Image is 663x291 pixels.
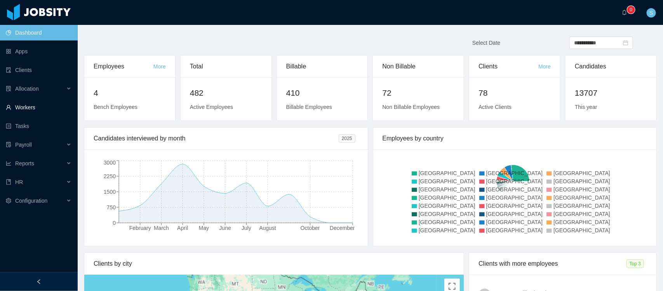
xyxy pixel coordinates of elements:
[259,225,276,231] tspan: August
[6,25,71,40] a: icon: pie-chartDashboard
[94,87,166,99] h2: 4
[6,44,71,59] a: icon: appstoreApps
[190,87,262,99] h2: 482
[627,6,635,14] sup: 0
[623,40,628,46] i: icon: calendar
[382,104,440,110] span: Non Billable Employees
[6,118,71,134] a: icon: profileTasks
[382,56,454,77] div: Non Billable
[286,87,358,99] h2: 410
[6,62,71,78] a: icon: auditClients
[479,56,538,77] div: Clients
[479,87,551,99] h2: 78
[479,104,512,110] span: Active Clients
[301,225,320,231] tspan: October
[129,225,151,231] tspan: February
[553,203,610,209] span: [GEOGRAPHIC_DATA]
[94,253,454,275] div: Clients by city
[575,56,647,77] div: Candidates
[419,170,475,176] span: [GEOGRAPHIC_DATA]
[6,100,71,115] a: icon: userWorkers
[553,211,610,217] span: [GEOGRAPHIC_DATA]
[330,225,355,231] tspan: December
[219,225,231,231] tspan: June
[104,160,116,166] tspan: 3000
[553,186,610,193] span: [GEOGRAPHIC_DATA]
[486,211,543,217] span: [GEOGRAPHIC_DATA]
[553,227,610,233] span: [GEOGRAPHIC_DATA]
[479,253,626,275] div: Clients with more employees
[419,195,475,201] span: [GEOGRAPHIC_DATA]
[382,87,454,99] h2: 72
[94,56,153,77] div: Employees
[486,227,543,233] span: [GEOGRAPHIC_DATA]
[486,203,543,209] span: [GEOGRAPHIC_DATA]
[94,104,137,110] span: Bench Employees
[6,179,11,185] i: icon: book
[626,259,644,268] span: Top 3
[622,10,627,15] i: icon: bell
[553,219,610,225] span: [GEOGRAPHIC_DATA]
[286,104,332,110] span: Billable Employees
[15,86,39,92] span: Allocation
[153,63,166,70] a: More
[419,211,475,217] span: [GEOGRAPHIC_DATA]
[199,225,209,231] tspan: May
[15,198,47,204] span: Configuration
[154,225,169,231] tspan: March
[486,195,543,201] span: [GEOGRAPHIC_DATA]
[15,142,32,148] span: Payroll
[419,219,475,225] span: [GEOGRAPHIC_DATA]
[177,225,188,231] tspan: April
[190,104,233,110] span: Active Employees
[553,170,610,176] span: [GEOGRAPHIC_DATA]
[649,8,653,18] span: S
[472,40,500,46] span: Select Date
[419,227,475,233] span: [GEOGRAPHIC_DATA]
[6,142,11,147] i: icon: file-protect
[286,56,358,77] div: Billable
[6,86,11,91] i: icon: solution
[190,56,262,77] div: Total
[104,173,116,179] tspan: 2250
[553,195,610,201] span: [GEOGRAPHIC_DATA]
[419,186,475,193] span: [GEOGRAPHIC_DATA]
[383,128,647,149] div: Employees by country
[575,104,597,110] span: This year
[6,198,11,203] i: icon: setting
[553,178,610,184] span: [GEOGRAPHIC_DATA]
[339,134,355,143] span: 2025
[486,219,543,225] span: [GEOGRAPHIC_DATA]
[486,170,543,176] span: [GEOGRAPHIC_DATA]
[107,204,116,210] tspan: 750
[419,178,475,184] span: [GEOGRAPHIC_DATA]
[15,160,34,167] span: Reports
[242,225,251,231] tspan: July
[486,186,543,193] span: [GEOGRAPHIC_DATA]
[15,179,23,185] span: HR
[538,63,551,70] a: More
[575,87,647,99] h2: 13707
[486,178,543,184] span: [GEOGRAPHIC_DATA]
[113,220,116,226] tspan: 0
[94,128,339,149] div: Candidates interviewed by month
[6,161,11,166] i: icon: line-chart
[104,189,116,195] tspan: 1500
[419,203,475,209] span: [GEOGRAPHIC_DATA]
